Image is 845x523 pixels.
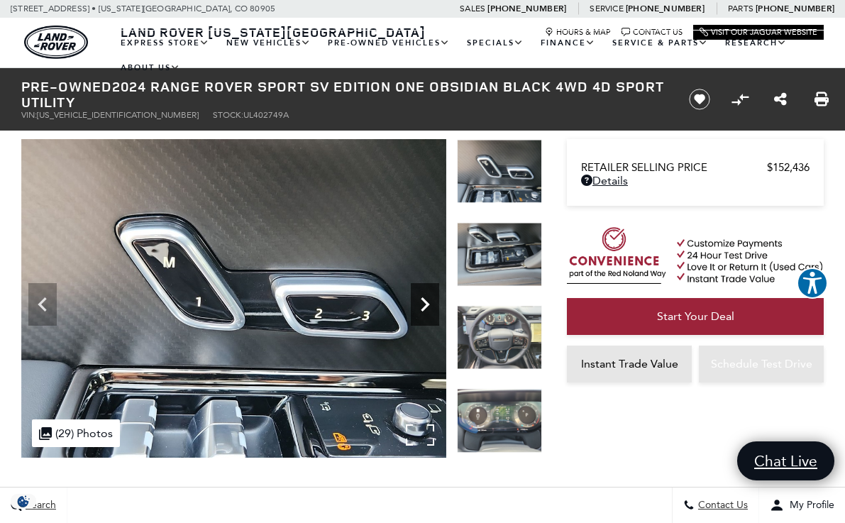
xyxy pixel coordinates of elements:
[243,110,289,120] span: UL402749A
[37,110,199,120] span: [US_VEHICLE_IDENTIFICATION_NUMBER]
[545,28,611,37] a: Hours & Map
[622,28,683,37] a: Contact Us
[457,139,542,203] img: Used 2024 Obsidian Black SV Bespoke Ultra Metallic Gloss Land Rover SV Edition One Obsidian Black...
[728,4,753,13] span: Parts
[581,161,810,174] a: Retailer Selling Price $152,436
[767,161,810,174] span: $152,436
[213,110,243,120] span: Stock:
[21,110,37,120] span: VIN:
[797,268,828,299] button: Explore your accessibility options
[457,222,542,286] img: Used 2024 Obsidian Black SV Bespoke Ultra Metallic Gloss Land Rover SV Edition One Obsidian Black...
[747,451,824,470] span: Chat Live
[457,389,542,453] img: Used 2024 Obsidian Black SV Bespoke Ultra Metallic Gloss Land Rover SV Edition One Obsidian Black...
[460,4,485,13] span: Sales
[759,488,845,523] button: Open user profile menu
[11,4,275,13] a: [STREET_ADDRESS] • [US_STATE][GEOGRAPHIC_DATA], CO 80905
[567,346,692,382] a: Instant Trade Value
[28,283,57,326] div: Previous
[814,91,829,108] a: Print this Pre-Owned 2024 Range Rover Sport SV Edition One Obsidian Black 4WD 4D Sport Utility
[581,357,678,370] span: Instant Trade Value
[784,500,834,512] span: My Profile
[756,3,834,14] a: [PHONE_NUMBER]
[21,79,665,110] h1: 2024 Range Rover Sport SV Edition One Obsidian Black 4WD 4D Sport Utility
[729,89,751,110] button: Compare Vehicle
[567,298,824,335] a: Start Your Deal
[699,346,824,382] a: Schedule Test Drive
[319,31,458,55] a: Pre-Owned Vehicles
[487,3,566,14] a: [PHONE_NUMBER]
[581,174,810,187] a: Details
[458,31,532,55] a: Specials
[457,306,542,370] img: Used 2024 Obsidian Black SV Bespoke Ultra Metallic Gloss Land Rover SV Edition One Obsidian Black...
[24,26,88,59] img: Land Rover
[112,55,189,80] a: About Us
[684,88,715,111] button: Save vehicle
[24,26,88,59] a: land-rover
[7,494,40,509] img: Opt-Out Icon
[774,91,787,108] a: Share this Pre-Owned 2024 Range Rover Sport SV Edition One Obsidian Black 4WD 4D Sport Utility
[218,31,319,55] a: New Vehicles
[717,31,795,55] a: Research
[21,77,112,96] strong: Pre-Owned
[32,419,120,447] div: (29) Photos
[112,23,434,40] a: Land Rover [US_STATE][GEOGRAPHIC_DATA]
[590,4,623,13] span: Service
[737,441,834,480] a: Chat Live
[604,31,717,55] a: Service & Parts
[532,31,604,55] a: Finance
[112,31,824,80] nav: Main Navigation
[7,494,40,509] section: Click to Open Cookie Consent Modal
[711,357,812,370] span: Schedule Test Drive
[21,139,446,458] img: Used 2024 Obsidian Black SV Bespoke Ultra Metallic Gloss Land Rover SV Edition One Obsidian Black...
[700,28,817,37] a: Visit Our Jaguar Website
[121,23,426,40] span: Land Rover [US_STATE][GEOGRAPHIC_DATA]
[581,161,767,174] span: Retailer Selling Price
[695,500,748,512] span: Contact Us
[626,3,705,14] a: [PHONE_NUMBER]
[411,283,439,326] div: Next
[797,268,828,302] aside: Accessibility Help Desk
[112,31,218,55] a: EXPRESS STORE
[657,309,734,323] span: Start Your Deal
